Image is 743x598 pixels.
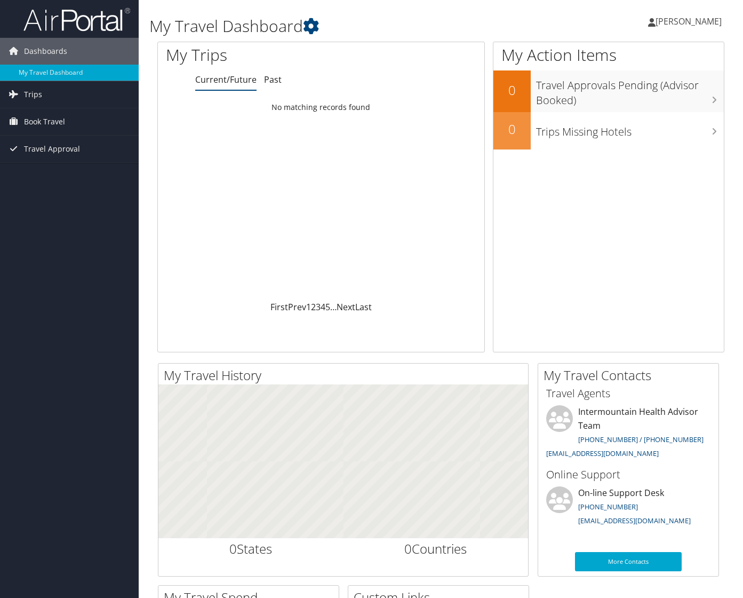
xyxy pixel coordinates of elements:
[149,15,538,37] h1: My Travel Dashboard
[306,301,311,313] a: 1
[575,552,682,571] a: More Contacts
[578,502,638,512] a: [PHONE_NUMBER]
[536,119,724,139] h3: Trips Missing Hotels
[544,366,718,384] h2: My Travel Contacts
[493,81,531,99] h2: 0
[24,81,42,108] span: Trips
[493,112,724,149] a: 0Trips Missing Hotels
[536,73,724,108] h3: Travel Approvals Pending (Advisor Booked)
[24,108,65,135] span: Book Travel
[493,120,531,138] h2: 0
[195,74,257,85] a: Current/Future
[578,435,704,444] a: [PHONE_NUMBER] / [PHONE_NUMBER]
[351,540,521,558] h2: Countries
[158,98,484,117] td: No matching records found
[493,70,724,112] a: 0Travel Approvals Pending (Advisor Booked)
[24,136,80,162] span: Travel Approval
[166,44,340,66] h1: My Trips
[337,301,355,313] a: Next
[578,516,691,525] a: [EMAIL_ADDRESS][DOMAIN_NAME]
[311,301,316,313] a: 2
[325,301,330,313] a: 5
[541,486,716,530] li: On-line Support Desk
[546,386,710,401] h3: Travel Agents
[541,405,716,462] li: Intermountain Health Advisor Team
[355,301,372,313] a: Last
[404,540,412,557] span: 0
[330,301,337,313] span: …
[264,74,282,85] a: Past
[493,44,724,66] h1: My Action Items
[546,467,710,482] h3: Online Support
[316,301,321,313] a: 3
[270,301,288,313] a: First
[648,5,732,37] a: [PERSON_NAME]
[546,448,659,458] a: [EMAIL_ADDRESS][DOMAIN_NAME]
[164,366,528,384] h2: My Travel History
[321,301,325,313] a: 4
[288,301,306,313] a: Prev
[23,7,130,32] img: airportal-logo.png
[656,15,722,27] span: [PERSON_NAME]
[229,540,237,557] span: 0
[24,38,67,65] span: Dashboards
[166,540,335,558] h2: States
